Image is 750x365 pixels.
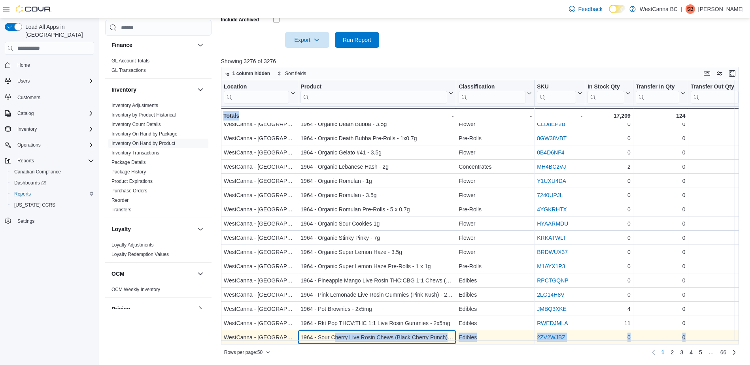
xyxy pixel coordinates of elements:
[111,305,194,313] button: Pricing
[224,162,295,171] div: WestCanna - [GEOGRAPHIC_DATA]
[111,287,160,292] a: OCM Weekly Inventory
[300,290,453,299] div: 1964 - Pink Lemonade Live Rosin Gummies (Pink Kush) - 2x5mg
[690,348,693,356] span: 4
[221,348,274,357] button: Rows per page:50
[690,83,738,103] div: Transfer Out Qty
[224,333,295,342] div: WestCanna - [GEOGRAPHIC_DATA]
[14,60,33,70] a: Home
[300,276,453,285] div: 1964 - Pineapple Mango Live Rosin THC:CBG 1:1 Chews (Sour Cookies) - 2x5mg
[14,140,44,150] button: Operations
[459,134,532,143] div: Pre-Rolls
[636,190,686,200] div: 0
[690,83,738,91] div: Transfer Out Qty
[636,162,686,171] div: 0
[636,276,686,285] div: 0
[459,83,525,103] div: Classification
[686,346,696,359] a: Page 4 of 66
[224,233,295,243] div: WestCanna - [GEOGRAPHIC_DATA]
[588,119,631,129] div: 0
[690,134,744,143] div: 0
[636,119,686,129] div: 0
[14,76,94,86] span: Users
[588,219,631,228] div: 0
[11,178,49,188] a: Dashboards
[537,83,576,91] div: SKU
[459,111,532,120] div: -
[111,122,161,127] a: Inventory Count Details
[588,318,631,328] div: 11
[111,225,194,233] button: Loyalty
[459,247,532,257] div: Flower
[14,216,38,226] a: Settings
[111,141,175,146] a: Inventory On Hand by Product
[588,233,631,243] div: 0
[677,346,686,359] a: Page 3 of 66
[300,247,453,257] div: 1964 - Organic Super Lemon Haze - 3.5g
[221,57,744,65] p: Showing 3276 of 3276
[300,304,453,314] div: 1964 - Pot Brownies - 2x5mg
[14,92,94,102] span: Customers
[300,233,453,243] div: 1964 - Organic Stinky Pinky - 7g
[690,83,744,103] button: Transfer Out Qty
[11,200,94,210] span: Washington CCRS
[636,148,686,157] div: 0
[588,162,631,171] div: 2
[105,101,212,218] div: Inventory
[224,176,295,186] div: WestCanna - [GEOGRAPHIC_DATA]
[224,349,263,356] span: Rows per page : 50
[588,205,631,214] div: 0
[300,262,453,271] div: 1964 - Organic Super Lemon Haze Pre-Rolls - 1 x 1g
[690,119,744,129] div: 0
[16,5,51,13] img: Cova
[111,112,176,118] a: Inventory by Product Historical
[690,262,744,271] div: 0
[649,348,658,357] button: Previous page
[17,94,40,101] span: Customers
[717,346,730,359] a: Page 66 of 66
[459,190,532,200] div: Flower
[537,192,563,198] a: 7240UPJL
[690,162,744,171] div: 0
[588,83,624,103] div: In Stock Qty
[223,111,295,120] div: Totals
[690,176,744,186] div: 0
[681,4,682,14] p: |
[17,158,34,164] span: Reports
[196,224,205,234] button: Loyalty
[111,207,131,213] a: Transfers
[111,169,146,175] a: Package History
[459,119,532,129] div: Flower
[111,86,194,94] button: Inventory
[636,219,686,228] div: 0
[698,4,744,14] p: [PERSON_NAME]
[690,276,744,285] div: 0
[111,150,159,156] a: Inventory Transactions
[636,134,686,143] div: 0
[537,164,566,170] a: MH4BC2VJ
[696,346,705,359] a: Page 5 of 66
[727,69,737,78] button: Enter fullscreen
[11,189,94,199] span: Reports
[300,190,453,200] div: 1964 - Organic Romulan - 3.5g
[702,69,712,78] button: Keyboard shortcuts
[14,124,94,134] span: Inventory
[690,290,744,299] div: 0
[2,215,97,227] button: Settings
[300,83,453,103] button: Product
[17,110,34,117] span: Catalog
[636,318,686,328] div: 0
[537,83,576,103] div: SKU URL
[111,198,128,203] a: Reorder
[690,190,744,200] div: 0
[224,318,295,328] div: WestCanna - [GEOGRAPHIC_DATA]
[300,162,453,171] div: 1964 - Organic Lebanese Hash - 2g
[588,83,631,103] button: In Stock Qty
[224,83,295,103] button: Location
[636,290,686,299] div: 0
[111,58,149,64] a: GL Account Totals
[566,1,606,17] a: Feedback
[459,318,532,328] div: Edibles
[224,262,295,271] div: WestCanna - [GEOGRAPHIC_DATA]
